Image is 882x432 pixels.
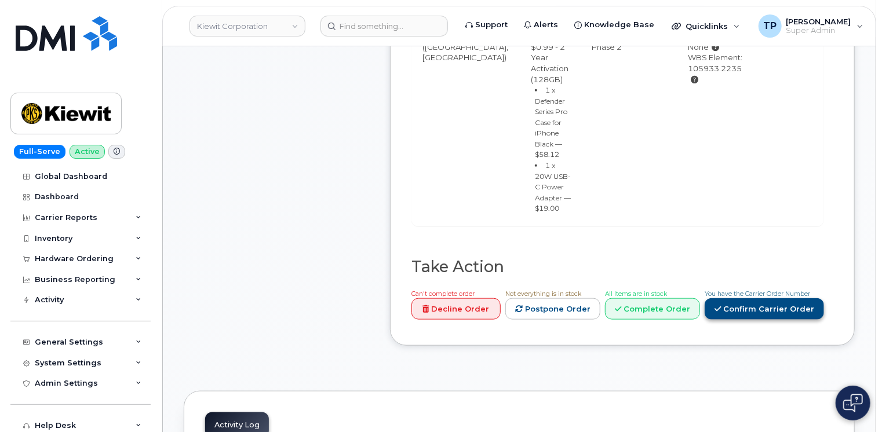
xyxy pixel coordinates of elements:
span: Can't complete order [411,290,475,298]
a: Alerts [516,13,566,36]
td: Business Unlimited Smartphone [753,2,823,226]
a: Confirm Carrier Order [705,298,824,320]
span: Not everything is in stock [505,290,581,298]
input: Find something... [320,16,448,36]
td: $0.99 - 2 Year Activation (128GB) [521,2,582,226]
a: Kiewit Corporation [189,16,305,36]
a: Complete Order [605,298,700,320]
span: Alerts [534,19,558,31]
a: Support [457,13,516,36]
a: Decline Order [411,298,501,320]
span: Knowledge Base [584,19,654,31]
td: 786080835-00001 - Verizon Wireless - Kiewit Phase 2 [582,2,678,226]
div: Tyler Pollock [750,14,872,38]
span: Super Admin [786,26,851,35]
span: TP [763,19,777,33]
small: 1 x 20W USB-C Power Adapter — $19.00 [535,161,571,213]
small: 1 x Defender Series Pro Case for iPhone Black — $58.12 [535,86,567,159]
a: Postpone Order [505,298,600,320]
span: Quicklinks [686,21,728,31]
span: You have the Carrier Order Number [705,290,810,298]
a: Knowledge Base [566,13,662,36]
span: Support [475,19,508,31]
td: [PERSON_NAME] City of Use: 40272 ([GEOGRAPHIC_DATA], [GEOGRAPHIC_DATA]) [412,2,521,226]
div: WBS Element: 105933.2235 [688,52,743,85]
span: [PERSON_NAME] [786,17,851,26]
div: Quicklinks [664,14,748,38]
span: All Items are in stock [605,290,667,298]
img: Open chat [843,394,863,412]
h2: Take Action [411,258,824,276]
